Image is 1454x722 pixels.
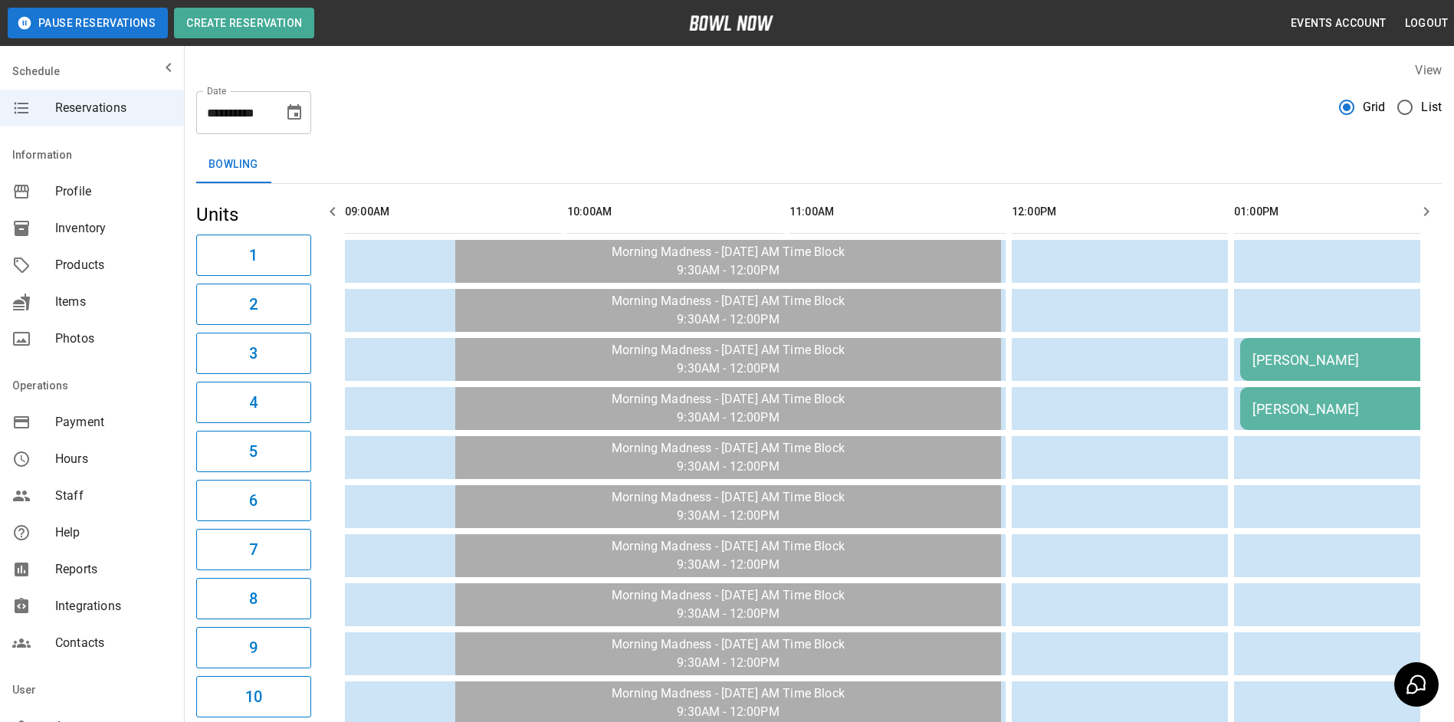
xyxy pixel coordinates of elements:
button: Choose date, selected date is Oct 10, 2025 [279,97,310,128]
h5: Units [196,202,311,227]
span: List [1421,98,1442,117]
span: Profile [55,182,172,201]
th: 11:00AM [789,190,1006,234]
span: Grid [1363,98,1386,117]
span: Items [55,293,172,311]
th: 12:00PM [1012,190,1228,234]
span: Staff [55,487,172,505]
th: 09:00AM [345,190,561,234]
h6: 9 [249,635,258,660]
h6: 1 [249,243,258,267]
button: 10 [196,676,311,717]
th: 10:00AM [567,190,783,234]
span: Contacts [55,634,172,652]
button: Logout [1399,9,1454,38]
button: 5 [196,431,311,472]
span: Help [55,523,172,542]
h6: 10 [245,684,262,709]
span: Photos [55,330,172,348]
button: Bowling [196,146,271,183]
span: Reports [55,560,172,579]
span: Inventory [55,219,172,238]
h6: 8 [249,586,258,611]
span: Reservations [55,99,172,117]
div: inventory tabs [196,146,1442,183]
button: Events Account [1285,9,1393,38]
button: Create Reservation [174,8,314,38]
h6: 5 [249,439,258,464]
button: 7 [196,529,311,570]
button: 4 [196,382,311,423]
span: Payment [55,413,172,432]
button: 3 [196,333,311,374]
button: 2 [196,284,311,325]
label: View [1415,63,1442,77]
h6: 3 [249,341,258,366]
h6: 6 [249,488,258,513]
span: Integrations [55,597,172,615]
img: logo [689,15,773,31]
h6: 2 [249,292,258,317]
span: Products [55,256,172,274]
button: 6 [196,480,311,521]
button: 1 [196,235,311,276]
button: 8 [196,578,311,619]
button: 9 [196,627,311,668]
span: Hours [55,450,172,468]
h6: 4 [249,390,258,415]
button: Pause Reservations [8,8,168,38]
h6: 7 [249,537,258,562]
